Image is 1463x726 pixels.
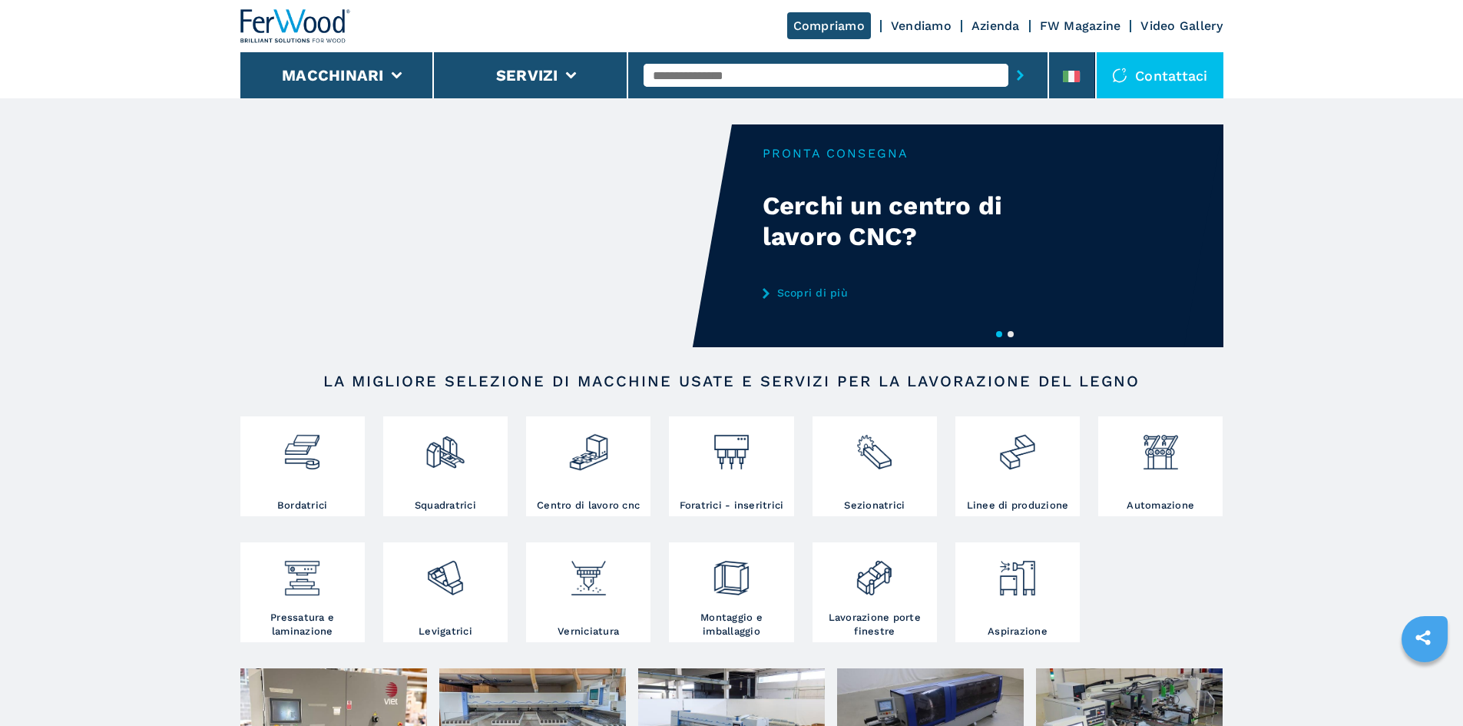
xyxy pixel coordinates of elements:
[240,542,365,642] a: Pressatura e laminazione
[854,420,895,472] img: sezionatrici_2.png
[1127,499,1194,512] h3: Automazione
[419,625,472,638] h3: Levigatrici
[415,499,476,512] h3: Squadratrici
[496,66,558,85] button: Servizi
[854,546,895,598] img: lavorazione_porte_finestre_2.png
[568,420,609,472] img: centro_di_lavoro_cnc_2.png
[1008,58,1032,93] button: submit-button
[711,546,752,598] img: montaggio_imballaggio_2.png
[1404,618,1442,657] a: sharethis
[996,331,1002,337] button: 1
[568,546,609,598] img: verniciatura_1.png
[1008,331,1014,337] button: 2
[244,611,361,638] h3: Pressatura e laminazione
[955,416,1080,516] a: Linee di produzione
[1112,68,1127,83] img: Contattaci
[997,546,1038,598] img: aspirazione_1.png
[813,542,937,642] a: Lavorazione porte finestre
[383,542,508,642] a: Levigatrici
[844,499,905,512] h3: Sezionatrici
[988,625,1048,638] h3: Aspirazione
[669,542,793,642] a: Montaggio e imballaggio
[282,66,384,85] button: Macchinari
[526,416,650,516] a: Centro di lavoro cnc
[891,18,952,33] a: Vendiamo
[955,542,1080,642] a: Aspirazione
[673,611,789,638] h3: Montaggio e imballaggio
[290,372,1174,390] h2: LA MIGLIORE SELEZIONE DI MACCHINE USATE E SERVIZI PER LA LAVORAZIONE DEL LEGNO
[680,499,784,512] h3: Foratrici - inseritrici
[383,416,508,516] a: Squadratrici
[282,546,323,598] img: pressa-strettoia.png
[240,9,351,43] img: Ferwood
[282,420,323,472] img: bordatrici_1.png
[240,416,365,516] a: Bordatrici
[669,416,793,516] a: Foratrici - inseritrici
[1140,420,1181,472] img: automazione.png
[1040,18,1121,33] a: FW Magazine
[711,420,752,472] img: foratrici_inseritrici_2.png
[1097,52,1223,98] div: Contattaci
[526,542,650,642] a: Verniciatura
[816,611,933,638] h3: Lavorazione porte finestre
[967,499,1069,512] h3: Linee di produzione
[425,420,465,472] img: squadratrici_2.png
[787,12,871,39] a: Compriamo
[1098,416,1223,516] a: Automazione
[537,499,640,512] h3: Centro di lavoro cnc
[997,420,1038,472] img: linee_di_produzione_2.png
[1140,18,1223,33] a: Video Gallery
[425,546,465,598] img: levigatrici_2.png
[763,287,1064,299] a: Scopri di più
[558,625,619,638] h3: Verniciatura
[813,416,937,516] a: Sezionatrici
[971,18,1020,33] a: Azienda
[240,124,732,347] video: Your browser does not support the video tag.
[277,499,328,512] h3: Bordatrici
